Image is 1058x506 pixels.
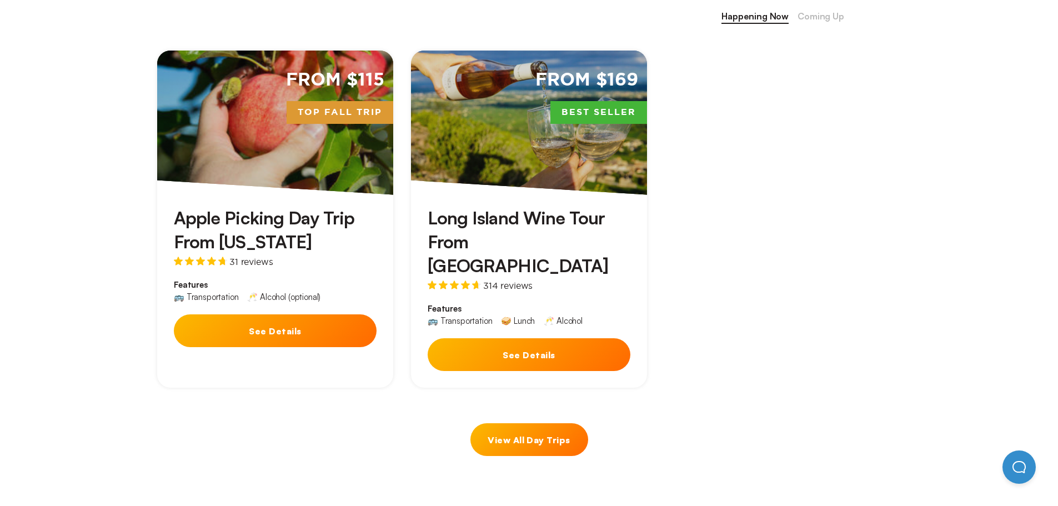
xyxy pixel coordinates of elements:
[428,338,630,371] button: See Details
[721,9,789,24] span: Happening Now
[157,51,393,388] a: From $115Top Fall TripApple Picking Day Trip From [US_STATE]31 reviewsFeatures🚌 Transportation🥂 A...
[550,101,647,124] span: Best Seller
[428,206,630,278] h3: Long Island Wine Tour From [GEOGRAPHIC_DATA]
[247,293,320,301] div: 🥂 Alcohol (optional)
[428,303,630,314] span: Features
[483,281,533,290] span: 314 reviews
[174,293,238,301] div: 🚌 Transportation
[544,317,583,325] div: 🥂 Alcohol
[1002,450,1036,484] iframe: Help Scout Beacon - Open
[174,206,377,254] h3: Apple Picking Day Trip From [US_STATE]
[798,9,844,24] span: Coming Up
[470,423,588,456] a: View All Day Trips
[229,257,273,266] span: 31 reviews
[174,279,377,290] span: Features
[428,317,492,325] div: 🚌 Transportation
[501,317,535,325] div: 🥪 Lunch
[411,51,647,388] a: From $169Best SellerLong Island Wine Tour From [GEOGRAPHIC_DATA]314 reviewsFeatures🚌 Transportati...
[174,314,377,347] button: See Details
[286,68,384,92] span: From $115
[287,101,393,124] span: Top Fall Trip
[535,68,638,92] span: From $169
